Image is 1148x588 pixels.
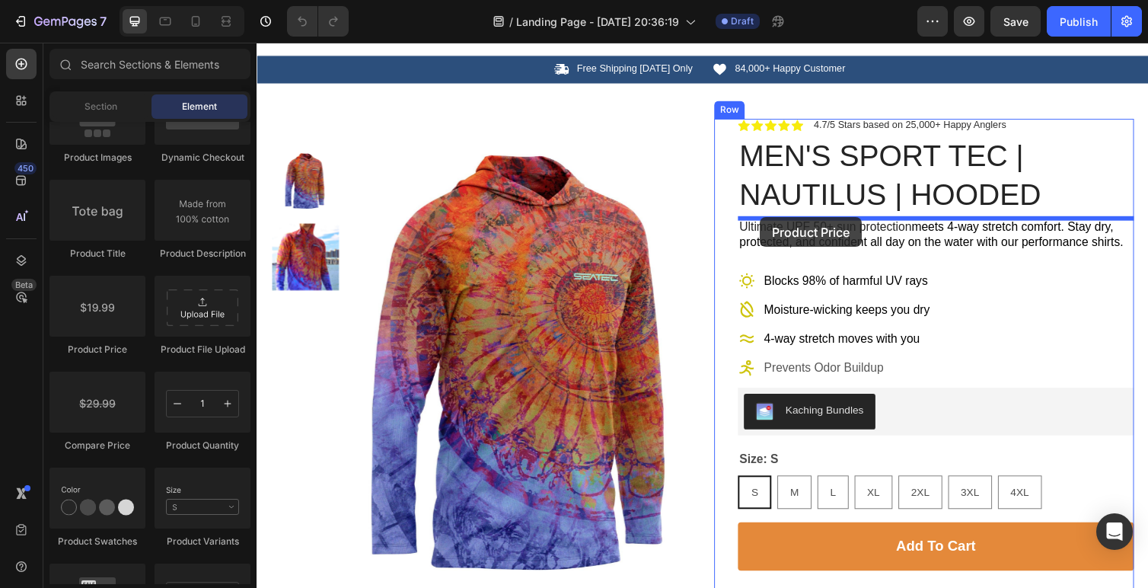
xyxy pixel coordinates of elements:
div: Product Price [49,343,145,356]
div: Compare Price [49,439,145,452]
div: Product Quantity [155,439,250,452]
span: Section [85,100,117,113]
div: Publish [1060,14,1098,30]
div: Product Variants [155,535,250,548]
span: Draft [731,14,754,28]
span: Element [182,100,217,113]
button: 7 [6,6,113,37]
div: Open Intercom Messenger [1096,513,1133,550]
div: Product Description [155,247,250,260]
div: Beta [11,279,37,291]
p: 7 [100,12,107,30]
span: / [509,14,513,30]
button: Publish [1047,6,1111,37]
div: Product Title [49,247,145,260]
span: Landing Page - [DATE] 20:36:19 [516,14,679,30]
span: Save [1003,15,1028,28]
div: Product Images [49,151,145,165]
div: Product File Upload [155,343,250,356]
iframe: Design area [257,43,1148,588]
div: Dynamic Checkout [155,151,250,165]
div: Product Swatches [49,535,145,548]
input: Search Sections & Elements [49,49,250,79]
button: Save [990,6,1041,37]
div: Undo/Redo [287,6,349,37]
div: 450 [14,162,37,174]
